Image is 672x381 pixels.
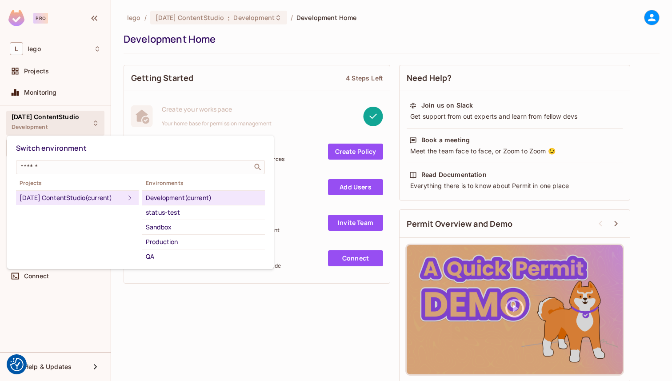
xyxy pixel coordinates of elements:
div: status-test [146,207,261,218]
div: [DATE] ContentStudio (current) [20,193,124,203]
div: Development (current) [146,193,261,203]
div: Production [146,237,261,247]
span: Switch environment [16,143,87,153]
div: Sandbox [146,222,261,233]
button: Consent Preferences [10,358,24,371]
div: QA [146,251,261,262]
span: Projects [16,180,139,187]
img: Revisit consent button [10,358,24,371]
span: Environments [142,180,265,187]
